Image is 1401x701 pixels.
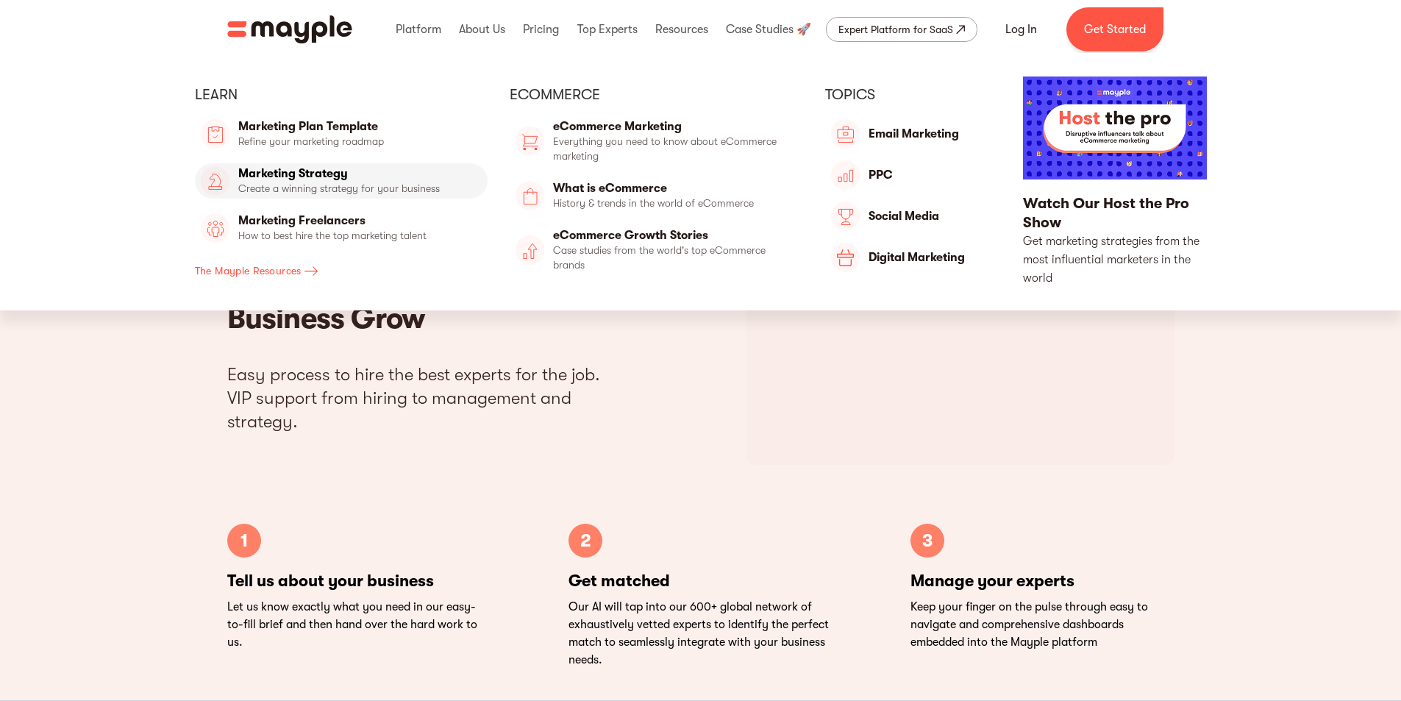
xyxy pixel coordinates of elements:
[510,85,803,104] div: Ecommerce
[227,15,352,43] img: Mayple logo
[195,85,488,104] div: Learn
[195,257,488,284] a: The Mayple Resources
[568,571,833,592] p: Get matched
[988,12,1055,47] a: Log In
[1023,194,1206,232] div: Watch Our Host the Pro Show
[227,571,491,592] p: Tell us about your business
[227,598,491,651] p: Let us know exactly what you need in our easy-to-fill brief and then hand over the hard work to us.
[838,21,953,38] div: Expert Platform for SaaS
[1023,76,1206,287] a: Watch Our Host the Pro ShowGet marketing strategies from the most influential marketers in the world
[652,6,712,53] div: Resources
[240,527,248,554] p: 1
[227,363,635,433] p: Easy process to hire the best experts for the job. VIP support from hiring to management and stra...
[568,598,833,669] p: Our AI will tap into our 600+ global network of exhaustively vetted experts to identify the perfe...
[392,6,445,53] div: Platform
[574,6,641,53] div: Top Experts
[1023,76,1206,179] img: Mayple Youtube Channel
[825,85,1001,104] div: Topics
[922,527,933,554] p: 3
[195,262,302,280] div: The Mayple Resources
[910,598,1174,651] p: Keep your finger on the pulse through easy to navigate and comprehensive dashboards embedded into...
[580,527,591,554] p: 2
[1023,232,1206,288] p: Get marketing strategies from the most influential marketers in the world
[227,15,352,43] a: home
[910,571,1174,592] p: Manage your experts
[455,6,509,53] div: About Us
[519,6,563,53] div: Pricing
[826,17,977,42] a: Expert Platform for SaaS
[1066,7,1163,51] a: Get Started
